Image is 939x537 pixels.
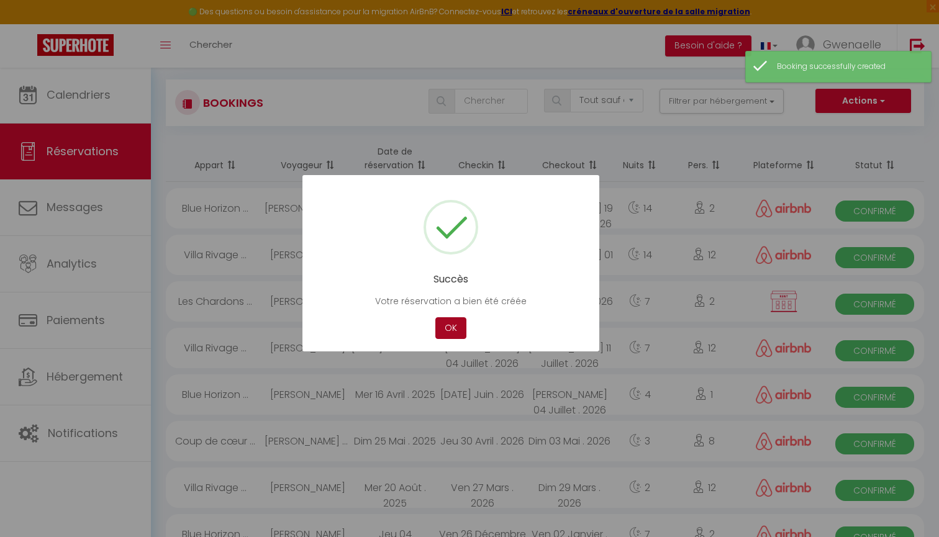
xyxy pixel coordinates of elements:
[10,5,47,42] button: Ouvrir le widget de chat LiveChat
[435,317,466,339] button: OK
[321,273,581,285] h2: Succès
[886,481,930,528] iframe: Chat
[777,61,919,73] div: Booking successfully created
[321,294,581,308] p: Votre réservation a bien été créée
